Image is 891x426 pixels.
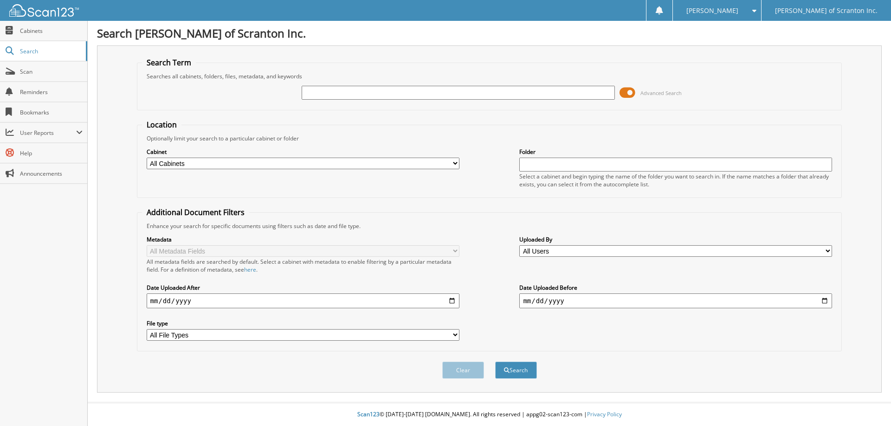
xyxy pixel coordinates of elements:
[147,258,459,273] div: All metadata fields are searched by default. Select a cabinet with metadata to enable filtering b...
[147,293,459,308] input: start
[142,222,837,230] div: Enhance your search for specific documents using filters such as date and file type.
[244,266,256,273] a: here
[20,88,83,96] span: Reminders
[147,148,459,156] label: Cabinet
[20,129,76,137] span: User Reports
[20,47,81,55] span: Search
[20,170,83,178] span: Announcements
[147,284,459,292] label: Date Uploaded After
[519,235,832,243] label: Uploaded By
[142,72,837,80] div: Searches all cabinets, folders, files, metadata, and keywords
[442,362,484,379] button: Clear
[495,362,537,379] button: Search
[519,148,832,156] label: Folder
[9,4,79,17] img: scan123-logo-white.svg
[142,207,249,217] legend: Additional Document Filters
[775,8,878,13] span: [PERSON_NAME] of Scranton Inc.
[142,120,181,130] legend: Location
[20,108,83,116] span: Bookmarks
[640,89,682,96] span: Advanced Search
[147,235,459,243] label: Metadata
[147,319,459,327] label: File type
[686,8,738,13] span: [PERSON_NAME]
[142,57,196,68] legend: Search Term
[519,293,832,308] input: end
[142,134,837,142] div: Optionally limit your search to a particular cabinet or folder
[587,410,622,418] a: Privacy Policy
[357,410,380,418] span: Scan123
[20,149,83,157] span: Help
[519,172,832,188] div: Select a cabinet and begin typing the name of the folder you want to search in. If the name match...
[20,68,83,76] span: Scan
[88,403,891,426] div: © [DATE]-[DATE] [DOMAIN_NAME]. All rights reserved | appg02-scan123-com |
[20,27,83,35] span: Cabinets
[97,25,882,41] h1: Search [PERSON_NAME] of Scranton Inc.
[519,284,832,292] label: Date Uploaded Before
